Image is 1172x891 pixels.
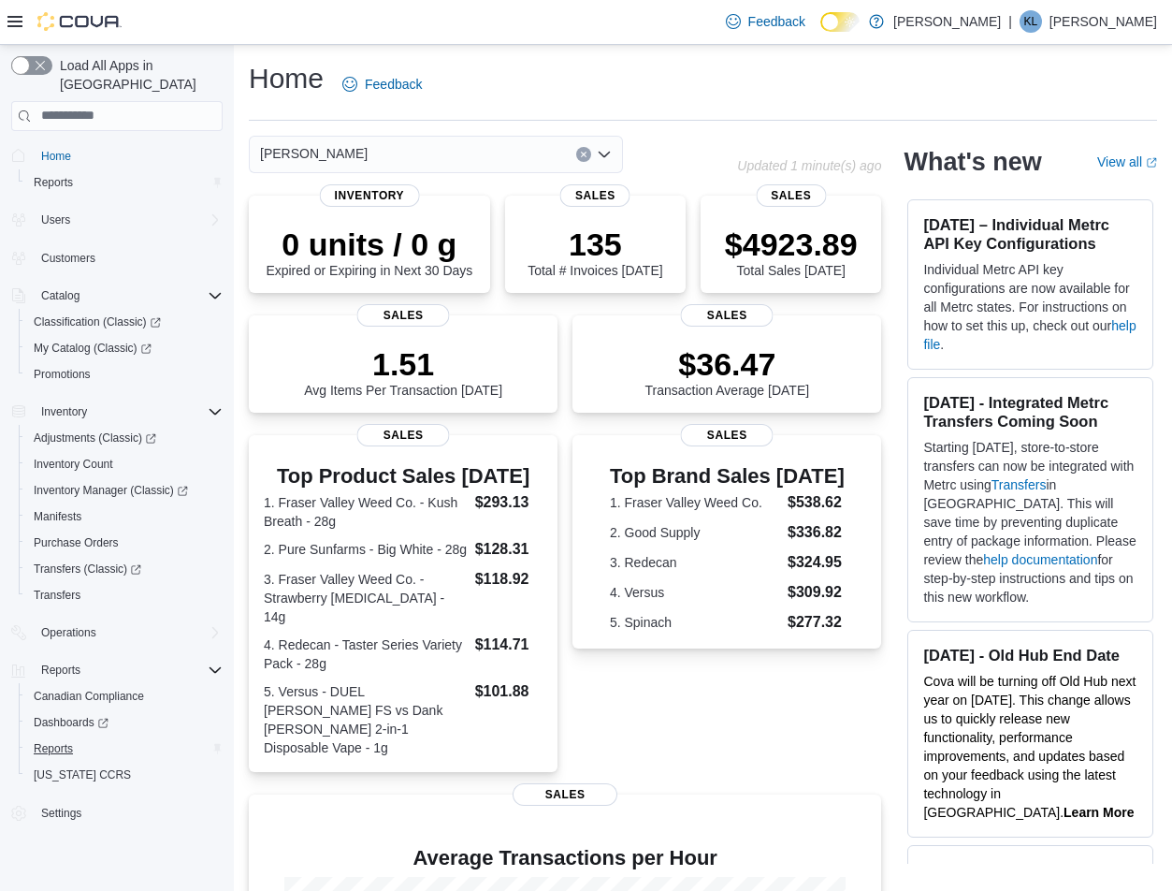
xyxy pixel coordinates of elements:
[26,453,223,475] span: Inventory Count
[19,530,230,556] button: Purchase Orders
[19,335,230,361] a: My Catalog (Classic)
[266,226,472,278] div: Expired or Expiring in Next 30 Days
[1008,10,1012,33] p: |
[34,767,131,782] span: [US_STATE] CCRS
[19,477,230,504] a: Inventory Manager (Classic)
[266,226,472,263] p: 0 units / 0 g
[34,689,144,704] span: Canadian Compliance
[1097,154,1157,169] a: View allExternal link
[26,171,223,194] span: Reports
[34,285,223,307] span: Catalog
[923,215,1137,253] h3: [DATE] – Individual Metrc API Key Configurations
[41,149,71,164] span: Home
[4,799,230,826] button: Settings
[34,741,73,756] span: Reports
[41,663,80,678] span: Reports
[681,424,774,446] span: Sales
[475,568,543,591] dd: $118.92
[26,311,223,333] span: Classification (Classic)
[893,10,1001,33] p: [PERSON_NAME]
[528,226,662,263] p: 135
[788,611,845,634] dd: $277.32
[1049,10,1157,33] p: [PERSON_NAME]
[41,251,95,266] span: Customers
[357,304,450,327] span: Sales
[610,613,780,632] dt: 5. Spinach
[19,309,230,335] a: Classification (Classic)
[4,657,230,683] button: Reports
[26,738,223,760] span: Reports
[26,363,98,386] a: Promotions
[26,558,223,580] span: Transfers (Classic)
[26,584,223,606] span: Transfers
[19,556,230,582] a: Transfers (Classic)
[41,404,87,419] span: Inventory
[610,493,780,512] dt: 1. Fraser Valley Weed Co.
[718,3,813,40] a: Feedback
[475,538,543,561] dd: $128.31
[34,621,104,644] button: Operations
[26,711,116,734] a: Dashboards
[34,401,223,423] span: Inventory
[34,457,113,472] span: Inventory Count
[610,523,780,542] dt: 2. Good Supply
[19,762,230,788] button: [US_STATE] CCRS
[4,142,230,169] button: Home
[19,361,230,387] button: Promotions
[34,659,223,681] span: Reports
[26,453,121,475] a: Inventory Count
[4,620,230,646] button: Operations
[560,184,630,207] span: Sales
[264,570,468,626] dt: 3. Fraser Valley Weed Co. - Strawberry [MEDICAL_DATA] - 14g
[26,171,80,194] a: Reports
[264,540,468,559] dt: 2. Pure Sunfarms - Big White - 28g
[26,764,138,786] a: [US_STATE] CCRS
[34,247,103,270] a: Customers
[725,226,858,278] div: Total Sales [DATE]
[34,285,87,307] button: Catalog
[357,424,450,446] span: Sales
[923,438,1137,606] p: Starting [DATE], store-to-store transfers can now be integrated with Metrc using in [GEOGRAPHIC_D...
[264,847,866,869] h4: Average Transactions per Hour
[26,584,88,606] a: Transfers
[365,75,422,94] span: Feedback
[725,226,858,263] p: $4923.89
[26,505,223,528] span: Manifests
[26,738,80,760] a: Reports
[4,399,230,425] button: Inventory
[34,483,188,498] span: Inventory Manager (Classic)
[1024,10,1038,33] span: KL
[1146,157,1157,168] svg: External link
[788,521,845,544] dd: $336.82
[260,142,368,165] span: [PERSON_NAME]
[576,147,591,162] button: Clear input
[34,509,81,524] span: Manifests
[19,683,230,709] button: Canadian Compliance
[41,806,81,821] span: Settings
[34,246,223,270] span: Customers
[304,345,502,398] div: Avg Items Per Transaction [DATE]
[26,363,223,386] span: Promotions
[34,341,152,356] span: My Catalog (Classic)
[645,345,810,398] div: Transaction Average [DATE]
[34,209,223,231] span: Users
[249,60,324,97] h1: Home
[335,66,429,103] a: Feedback
[26,479,195,502] a: Inventory Manager (Classic)
[597,147,612,162] button: Open list of options
[788,551,845,574] dd: $324.95
[991,477,1047,492] a: Transfers
[26,532,126,554] a: Purchase Orders
[1063,805,1134,820] a: Learn More
[19,169,230,196] button: Reports
[26,427,164,449] a: Adjustments (Classic)
[26,685,223,708] span: Canadian Compliance
[26,337,223,359] span: My Catalog (Classic)
[34,562,141,577] span: Transfers (Classic)
[4,207,230,233] button: Users
[904,147,1041,177] h2: What's new
[475,680,543,703] dd: $101.88
[19,582,230,608] button: Transfers
[26,311,168,333] a: Classification (Classic)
